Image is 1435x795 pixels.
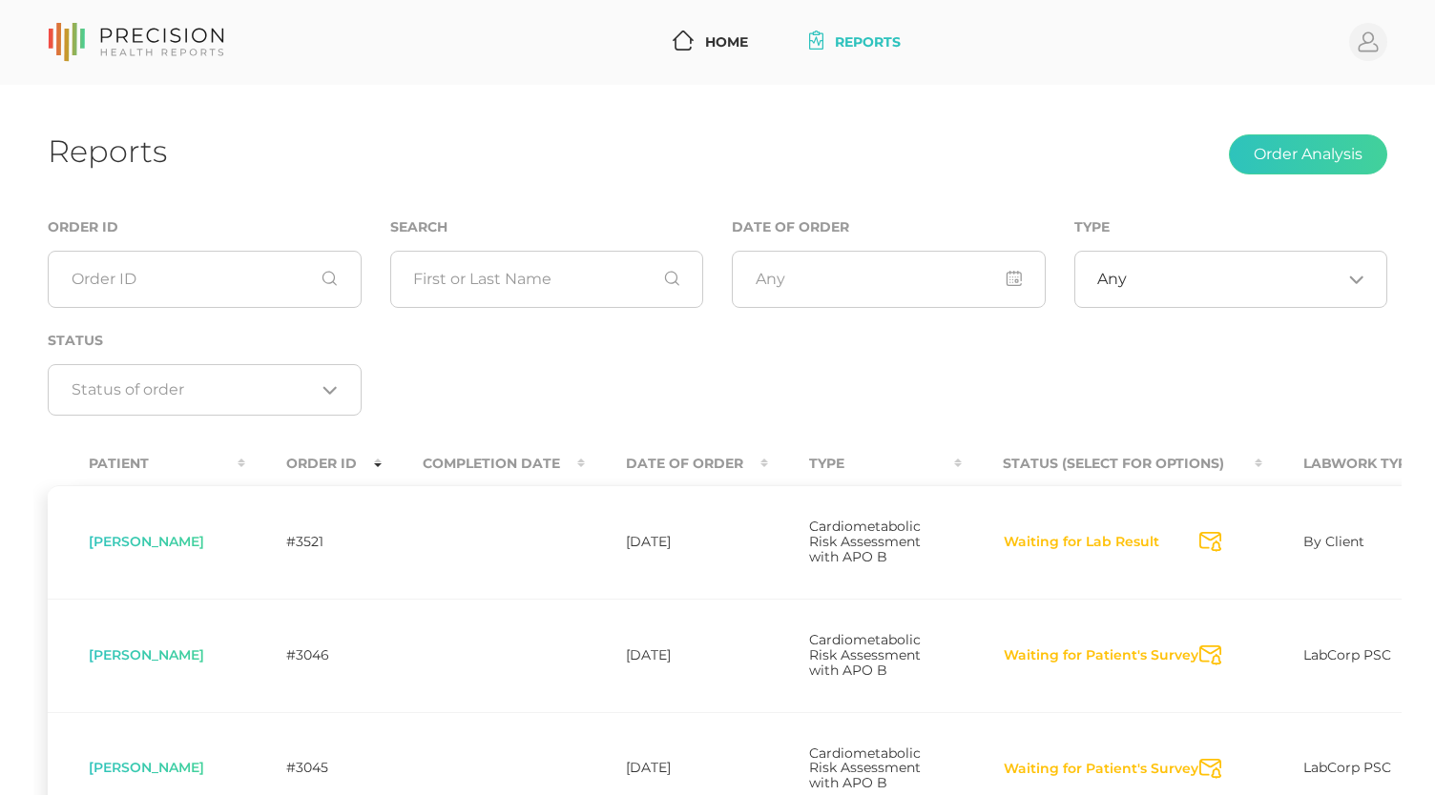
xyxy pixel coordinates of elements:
[48,251,362,308] input: Order ID
[390,251,704,308] input: First or Last Name
[382,442,585,485] th: Completion Date : activate to sort column ascending
[48,333,103,349] label: Status
[1303,759,1391,776] span: LabCorp PSC
[48,132,167,170] h1: Reports
[585,485,768,599] td: [DATE]
[732,219,849,235] label: Date of Order
[1199,645,1221,665] svg: Send Notification
[809,744,921,792] span: Cardiometabolic Risk Assessment with APO B
[1003,760,1199,779] button: Waiting for Patient's Survey
[1097,270,1127,289] span: Any
[1074,251,1388,308] div: Search for option
[245,485,382,599] td: #3521
[809,518,921,565] span: Cardiometabolic Risk Assessment with APO B
[89,533,204,550] span: [PERSON_NAME]
[732,251,1046,308] input: Any
[89,759,204,776] span: [PERSON_NAME]
[245,599,382,712] td: #3046
[1303,533,1364,550] span: By Client
[390,219,447,235] label: Search
[1303,646,1391,663] span: LabCorp PSC
[585,599,768,712] td: [DATE]
[1229,134,1387,174] button: Order Analysis
[809,631,921,679] span: Cardiometabolic Risk Assessment with APO B
[48,442,245,485] th: Patient : activate to sort column ascending
[585,442,768,485] th: Date Of Order : activate to sort column ascending
[72,380,316,399] input: Search for option
[1127,270,1341,289] input: Search for option
[665,25,756,60] a: Home
[1199,759,1221,779] svg: Send Notification
[1074,219,1110,235] label: Type
[801,25,909,60] a: Reports
[48,219,118,235] label: Order ID
[1003,533,1160,552] button: Waiting for Lab Result
[768,442,962,485] th: Type : activate to sort column ascending
[962,442,1262,485] th: Status (Select for Options) : activate to sort column ascending
[48,364,362,416] div: Search for option
[89,646,204,663] span: [PERSON_NAME]
[245,442,382,485] th: Order ID : activate to sort column ascending
[1003,646,1199,665] button: Waiting for Patient's Survey
[1199,532,1221,552] svg: Send Notification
